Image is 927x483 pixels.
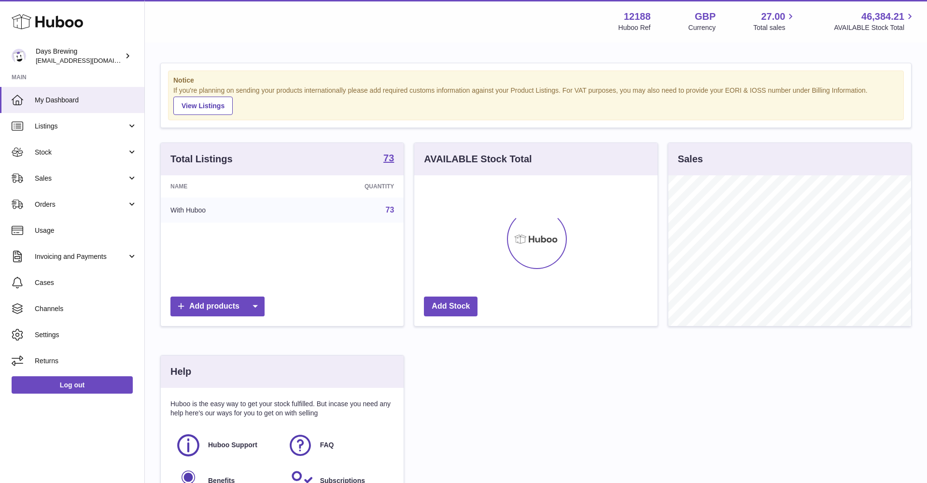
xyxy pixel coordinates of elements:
[35,148,127,157] span: Stock
[320,440,334,450] span: FAQ
[36,47,123,65] div: Days Brewing
[695,10,716,23] strong: GBP
[208,440,257,450] span: Huboo Support
[12,49,26,63] img: victoria@daysbrewing.com
[175,432,278,458] a: Huboo Support
[386,206,394,214] a: 73
[289,175,404,198] th: Quantity
[35,122,127,131] span: Listings
[761,10,785,23] span: 27.00
[35,96,137,105] span: My Dashboard
[624,10,651,23] strong: 12188
[170,399,394,418] p: Huboo is the easy way to get your stock fulfilled. But incase you need any help here's our ways f...
[170,153,233,166] h3: Total Listings
[753,23,796,32] span: Total sales
[35,304,137,313] span: Channels
[12,376,133,394] a: Log out
[173,97,233,115] a: View Listings
[383,153,394,163] strong: 73
[678,153,703,166] h3: Sales
[161,198,289,223] td: With Huboo
[688,23,716,32] div: Currency
[35,252,127,261] span: Invoicing and Payments
[834,23,915,32] span: AVAILABLE Stock Total
[424,153,532,166] h3: AVAILABLE Stock Total
[35,174,127,183] span: Sales
[173,86,899,115] div: If you're planning on sending your products internationally please add required customs informati...
[161,175,289,198] th: Name
[35,200,127,209] span: Orders
[287,432,390,458] a: FAQ
[35,278,137,287] span: Cases
[36,57,142,64] span: [EMAIL_ADDRESS][DOMAIN_NAME]
[424,297,478,316] a: Add Stock
[170,365,191,378] h3: Help
[618,23,651,32] div: Huboo Ref
[173,76,899,85] strong: Notice
[35,226,137,235] span: Usage
[35,356,137,366] span: Returns
[834,10,915,32] a: 46,384.21 AVAILABLE Stock Total
[35,330,137,340] span: Settings
[170,297,265,316] a: Add products
[861,10,904,23] span: 46,384.21
[753,10,796,32] a: 27.00 Total sales
[383,153,394,165] a: 73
